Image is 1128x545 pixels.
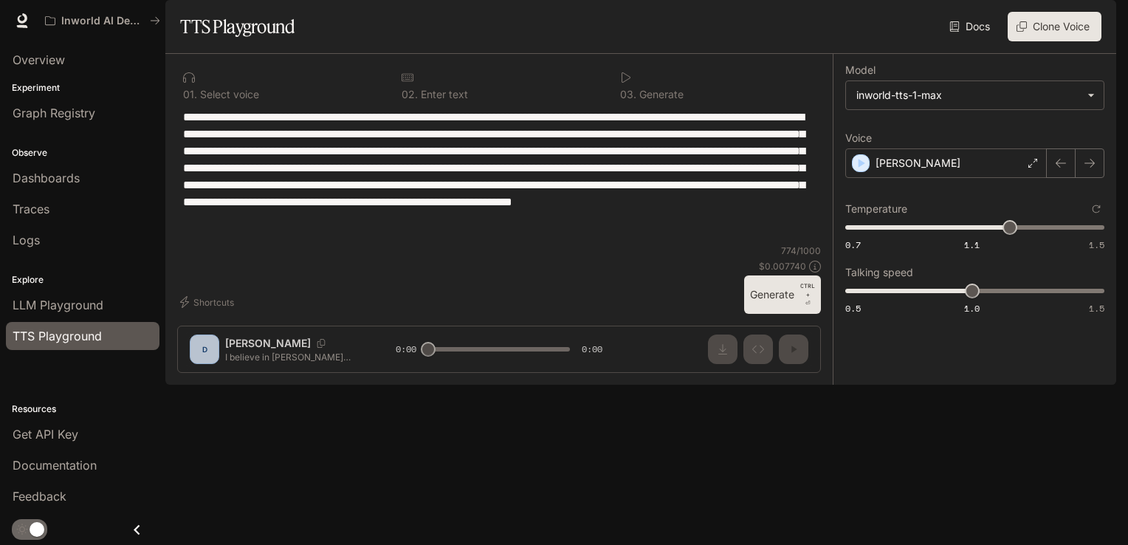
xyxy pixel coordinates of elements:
[846,81,1104,109] div: inworld-tts-1-max
[636,89,684,100] p: Generate
[197,89,259,100] p: Select voice
[177,290,240,314] button: Shortcuts
[845,267,913,278] p: Talking speed
[845,133,872,143] p: Voice
[61,15,144,27] p: Inworld AI Demos
[845,204,907,214] p: Temperature
[418,89,468,100] p: Enter text
[946,12,996,41] a: Docs
[856,88,1080,103] div: inworld-tts-1-max
[744,275,821,314] button: GenerateCTRL +⏎
[1088,201,1104,217] button: Reset to default
[964,302,980,315] span: 1.0
[1089,239,1104,251] span: 1.5
[38,6,167,35] button: All workspaces
[845,65,876,75] p: Model
[180,12,295,41] h1: TTS Playground
[183,89,197,100] p: 0 1 .
[845,302,861,315] span: 0.5
[876,156,960,171] p: [PERSON_NAME]
[402,89,418,100] p: 0 2 .
[845,239,861,251] span: 0.7
[800,281,815,299] p: CTRL +
[800,281,815,308] p: ⏎
[620,89,636,100] p: 0 3 .
[1008,12,1101,41] button: Clone Voice
[964,239,980,251] span: 1.1
[1089,302,1104,315] span: 1.5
